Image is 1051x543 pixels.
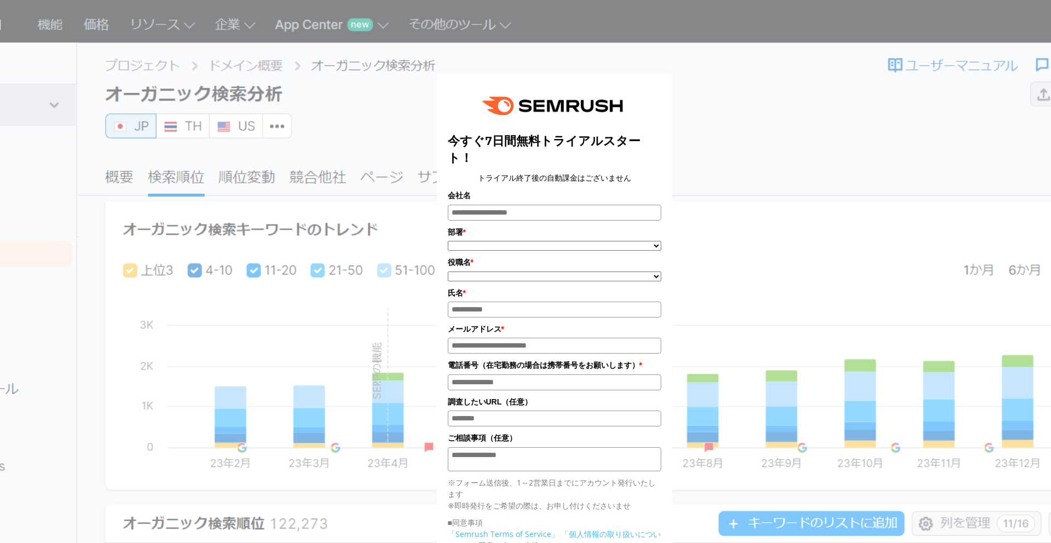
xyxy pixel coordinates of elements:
label: 電話番号（在宅勤務の場合は携帯番号をお願いします） [448,359,661,371]
label: 調査したいURL（任意） [448,396,661,408]
p: ※フォーム送信後、1～2営業日までにアカウント発行いたします ※即時発行をご希望の際は、お申し付けくださいませ [448,477,661,511]
label: 役職名 [448,256,661,268]
label: 部署 [448,226,661,238]
label: メールアドレス [448,323,661,335]
label: ご相談事項（任意） [448,432,661,444]
img: e6a379fe-ca9f-484e-8561-e79cf3a04b3f.png [475,85,634,127]
label: 氏名 [448,287,661,299]
title: 今すぐ7日間無料トライアルスタート！ [448,132,661,166]
center: トライアル終了後の自動課金はございません [448,172,661,184]
a: 「Semrush Terms of Service」 [448,529,559,539]
p: ■同意事項 [448,517,661,528]
label: 会社名 [448,189,661,201]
